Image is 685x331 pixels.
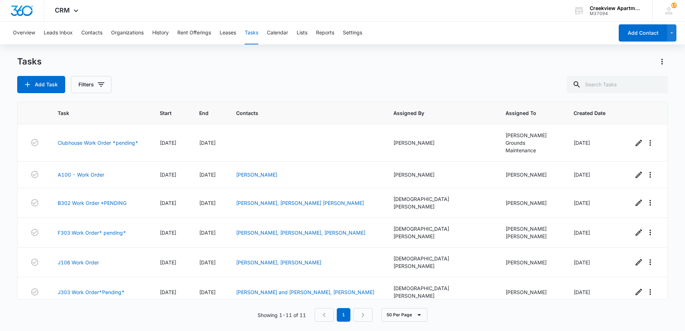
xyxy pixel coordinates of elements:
[574,200,590,206] span: [DATE]
[58,259,99,266] a: J106 Work Order
[81,21,102,44] button: Contacts
[506,109,546,117] span: Assigned To
[393,225,488,240] div: [DEMOGRAPHIC_DATA][PERSON_NAME]
[199,230,216,236] span: [DATE]
[199,172,216,178] span: [DATE]
[71,76,111,93] button: Filters
[267,21,288,44] button: Calendar
[574,289,590,295] span: [DATE]
[671,3,677,8] span: 173
[160,259,176,265] span: [DATE]
[567,76,668,93] input: Search Tasks
[177,21,211,44] button: Rent Offerings
[236,230,365,236] a: [PERSON_NAME], [PERSON_NAME], [PERSON_NAME]
[337,308,350,322] em: 1
[160,289,176,295] span: [DATE]
[381,308,427,322] button: 50 Per Page
[58,288,125,296] a: J303 Work Order*Pending*
[506,171,556,178] div: [PERSON_NAME]
[574,172,590,178] span: [DATE]
[393,171,488,178] div: [PERSON_NAME]
[590,11,642,16] div: account id
[236,200,364,206] a: [PERSON_NAME], [PERSON_NAME] [PERSON_NAME]
[315,308,373,322] nav: Pagination
[574,140,590,146] span: [DATE]
[506,259,556,266] div: [PERSON_NAME]
[17,56,42,67] h1: Tasks
[574,230,590,236] span: [DATE]
[619,24,667,42] button: Add Contact
[152,21,169,44] button: History
[393,195,488,210] div: [DEMOGRAPHIC_DATA][PERSON_NAME]
[393,109,478,117] span: Assigned By
[160,172,176,178] span: [DATE]
[58,229,126,236] a: F303 Work Order* pending*
[236,289,374,295] a: [PERSON_NAME] and [PERSON_NAME], [PERSON_NAME]
[199,109,209,117] span: End
[245,21,258,44] button: Tasks
[393,255,488,270] div: [DEMOGRAPHIC_DATA][PERSON_NAME]
[506,131,556,139] div: [PERSON_NAME]
[506,139,556,154] div: Grounds Maintenance
[574,259,590,265] span: [DATE]
[58,199,126,207] a: B302 Work Order *PENDING
[160,109,172,117] span: Start
[111,21,144,44] button: Organizations
[236,259,321,265] a: [PERSON_NAME], [PERSON_NAME]
[160,200,176,206] span: [DATE]
[258,311,306,319] p: Showing 1-11 of 11
[236,172,277,178] a: [PERSON_NAME]
[506,232,556,240] div: [PERSON_NAME]
[44,21,73,44] button: Leads Inbox
[199,140,216,146] span: [DATE]
[656,56,668,67] button: Actions
[55,6,70,14] span: CRM
[199,200,216,206] span: [DATE]
[58,139,138,147] a: Clubhouse Work Order *pending*
[574,109,605,117] span: Created Date
[58,109,132,117] span: Task
[316,21,334,44] button: Reports
[393,139,488,147] div: [PERSON_NAME]
[506,288,556,296] div: [PERSON_NAME]
[506,199,556,207] div: [PERSON_NAME]
[199,259,216,265] span: [DATE]
[160,140,176,146] span: [DATE]
[343,21,362,44] button: Settings
[393,284,488,299] div: [DEMOGRAPHIC_DATA][PERSON_NAME]
[220,21,236,44] button: Leases
[160,230,176,236] span: [DATE]
[13,21,35,44] button: Overview
[590,5,642,11] div: account name
[297,21,307,44] button: Lists
[236,109,366,117] span: Contacts
[506,225,556,232] div: [PERSON_NAME]
[58,171,104,178] a: A100 - Work Order
[199,289,216,295] span: [DATE]
[671,3,677,8] div: notifications count
[17,76,65,93] button: Add Task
